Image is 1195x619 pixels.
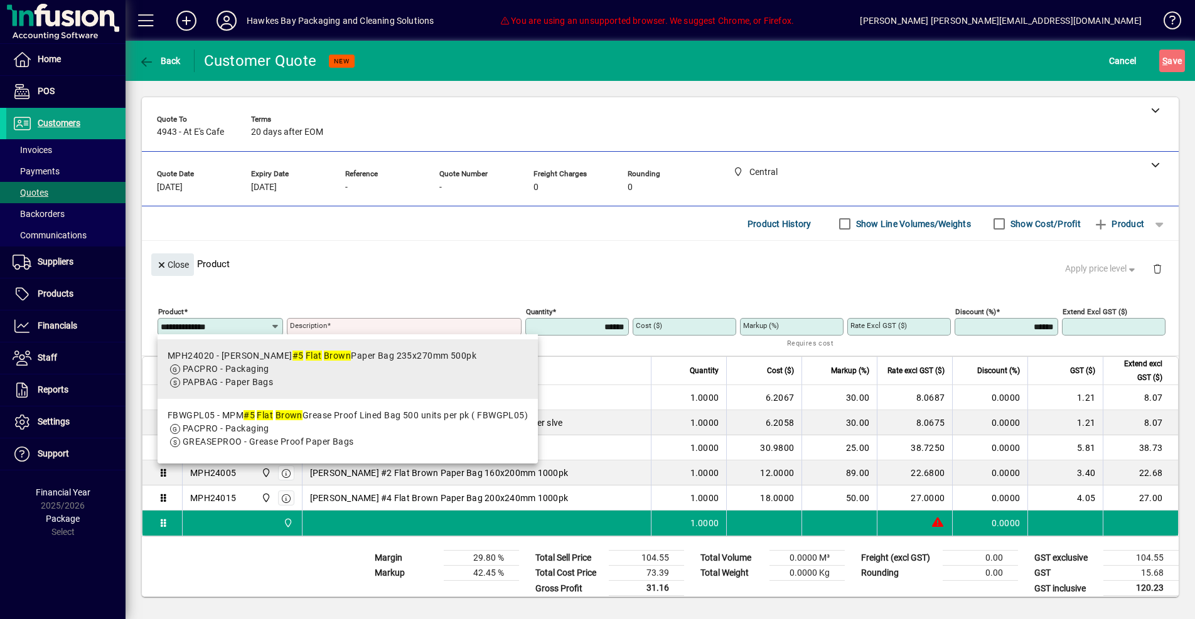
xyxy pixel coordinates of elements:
[690,364,719,378] span: Quantity
[6,374,126,406] a: Reports
[529,581,609,596] td: Gross Profit
[166,9,206,32] button: Add
[126,50,195,72] app-page-header-button: Back
[943,566,1018,581] td: 0.00
[6,406,126,438] a: Settings
[1103,485,1178,511] td: 27.00
[151,253,194,276] button: Close
[6,182,126,203] a: Quotes
[887,364,945,378] span: Rate excl GST ($)
[952,511,1027,536] td: 0.0000
[46,514,80,524] span: Package
[190,467,236,479] div: MPH24005
[690,391,719,404] span: 1.0000
[726,435,801,460] td: 30.9800
[1063,307,1127,316] mat-label: Extend excl GST ($)
[977,364,1020,378] span: Discount (%)
[1162,51,1182,71] span: ave
[690,517,719,529] span: 1.0000
[787,336,833,350] mat-hint: Requires cost
[142,241,1179,287] div: Product
[6,438,126,470] a: Support
[439,183,442,193] span: -
[500,16,794,26] span: You are using an unsupported browser. We suggest Chrome, or Firefox.
[694,566,769,581] td: Total Weight
[13,209,65,219] span: Backorders
[850,321,907,330] mat-label: Rate excl GST ($)
[136,50,184,72] button: Back
[251,183,277,193] span: [DATE]
[158,399,538,458] mat-option: FBWGPL05 - MPM #5 Flat Brown Grease Proof Lined Bag 500 units per pk ( FBWGPL05)
[38,384,68,394] span: Reports
[609,566,684,581] td: 73.39
[726,485,801,511] td: 18.0000
[742,213,817,235] button: Product History
[38,86,55,96] span: POS
[609,551,684,566] td: 104.55
[6,225,126,246] a: Communications
[1070,364,1095,378] span: GST ($)
[36,487,90,497] span: Financial Year
[1028,566,1103,581] td: GST
[726,460,801,485] td: 12.0000
[1103,385,1178,410] td: 8.07
[6,161,126,182] a: Payments
[952,435,1027,460] td: 0.0000
[38,352,57,362] span: Staff
[38,320,77,331] span: Financials
[860,11,1142,31] div: [PERSON_NAME] [PERSON_NAME][EMAIL_ADDRESS][DOMAIN_NAME]
[1142,253,1172,283] button: Delete
[324,351,351,361] em: Brown
[1154,3,1179,43] a: Knowledge Base
[952,410,1027,435] td: 0.0000
[13,230,87,240] span: Communications
[885,416,945,429] div: 8.0675
[1159,50,1185,72] button: Save
[38,416,70,426] span: Settings
[801,435,877,460] td: 25.00
[13,188,48,198] span: Quotes
[694,551,769,566] td: Total Volume
[1027,385,1103,410] td: 1.21
[156,255,189,275] span: Close
[244,410,255,420] em: #5
[1028,581,1103,596] td: GST inclusive
[13,166,60,176] span: Payments
[1103,566,1179,581] td: 15.68
[251,127,323,137] span: 20 days after EOM
[345,183,348,193] span: -
[628,183,633,193] span: 0
[158,307,184,316] mat-label: Product
[955,307,996,316] mat-label: Discount (%)
[526,307,552,316] mat-label: Quantity
[1060,258,1143,280] button: Apply price level
[885,391,945,404] div: 8.0687
[258,491,272,505] span: Central
[533,183,539,193] span: 0
[6,278,126,310] a: Products
[139,56,181,66] span: Back
[831,364,869,378] span: Markup (%)
[801,460,877,485] td: 89.00
[6,342,126,374] a: Staff
[183,377,273,387] span: PAPBAG - Paper Bags
[801,485,877,511] td: 50.00
[168,409,528,422] div: FBWGPL05 - MPM Grease Proof Lined Bag 500 units per pk ( FBWGPL05)
[690,442,719,454] span: 1.0000
[885,442,945,454] div: 38.7250
[801,385,877,410] td: 30.00
[1106,50,1140,72] button: Cancel
[13,145,52,155] span: Invoices
[444,566,519,581] td: 42.45 %
[158,339,538,399] mat-option: MPH24020 - Matthews #5 Flat Brown Paper Bag 235x270mm 500pk
[854,218,971,230] label: Show Line Volumes/Weights
[368,551,444,566] td: Margin
[690,416,719,429] span: 1.0000
[1109,51,1137,71] span: Cancel
[183,364,269,374] span: PACPRO - Packaging
[726,410,801,435] td: 6.2058
[609,581,684,596] td: 31.16
[183,423,269,433] span: PACPRO - Packaging
[1142,263,1172,274] app-page-header-button: Delete
[690,492,719,504] span: 1.0000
